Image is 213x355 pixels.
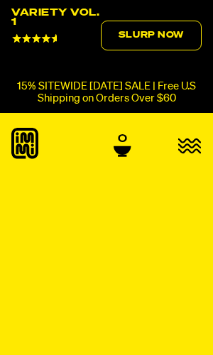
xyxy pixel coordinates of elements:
div: Variety Vol. 1 [11,9,101,27]
span: 4643 Reviews [11,51,65,60]
a: Slurp Now [101,21,202,50]
a: 0 [114,133,131,157]
p: 15% SITEWIDE [DATE] SALE | Free U.S Shipping on Orders Over $60 [11,80,202,105]
span: 0 [118,133,127,146]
